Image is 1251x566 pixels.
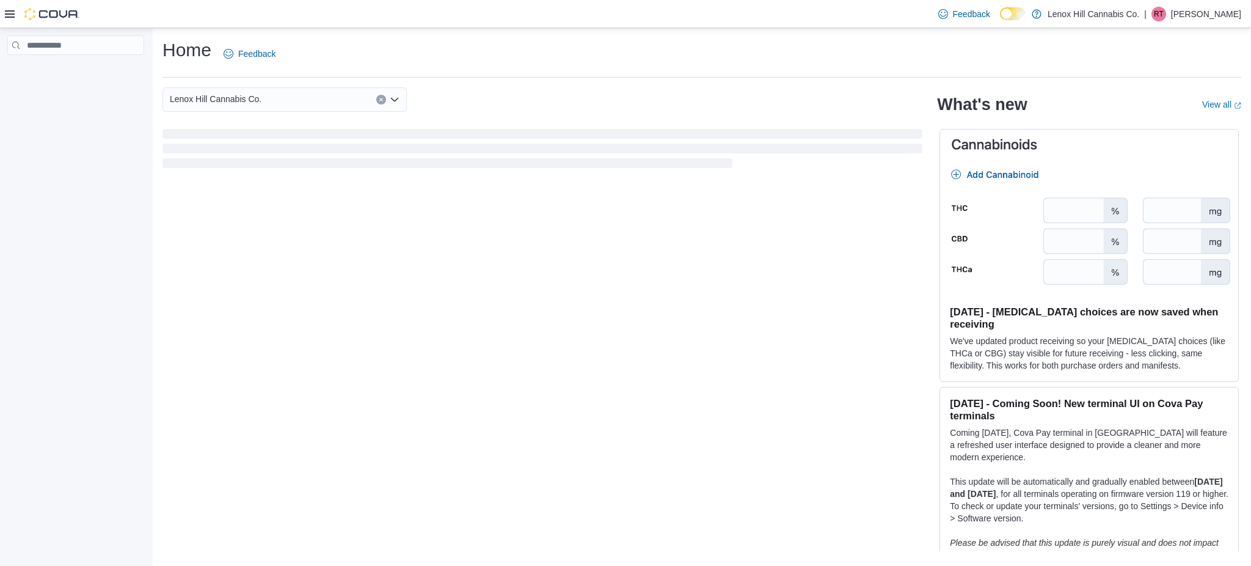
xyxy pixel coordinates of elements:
p: Coming [DATE], Cova Pay terminal in [GEOGRAPHIC_DATA] will feature a refreshed user interface des... [950,427,1228,463]
button: Open list of options [390,95,399,105]
div: Robert Tagoe [1151,7,1166,21]
p: This update will be automatically and gradually enabled between , for all terminals operating on ... [950,476,1228,524]
a: Feedback [933,2,995,26]
span: Feedback [953,8,990,20]
h1: Home [162,38,211,62]
h2: What's new [937,95,1027,114]
em: Please be advised that this update is purely visual and does not impact payment functionality. [950,538,1219,560]
input: Dark Mode [1000,7,1026,20]
p: We've updated product receiving so your [MEDICAL_DATA] choices (like THCa or CBG) stay visible fo... [950,335,1228,372]
span: Lenox Hill Cannabis Co. [170,92,261,106]
img: Cova [24,8,79,20]
a: View allExternal link [1202,100,1241,109]
h3: [DATE] - [MEDICAL_DATA] choices are now saved when receiving [950,306,1228,330]
p: [PERSON_NAME] [1171,7,1241,21]
button: Clear input [376,95,386,105]
h3: [DATE] - Coming Soon! New terminal UI on Cova Pay terminals [950,397,1228,422]
span: Loading [162,131,922,171]
p: Lenox Hill Cannabis Co. [1048,7,1139,21]
a: Feedback [219,42,280,66]
nav: Complex example [7,57,144,87]
span: Dark Mode [1000,20,1001,21]
p: | [1144,7,1147,21]
span: RT [1154,7,1164,21]
span: Feedback [238,48,275,60]
svg: External link [1234,102,1241,109]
